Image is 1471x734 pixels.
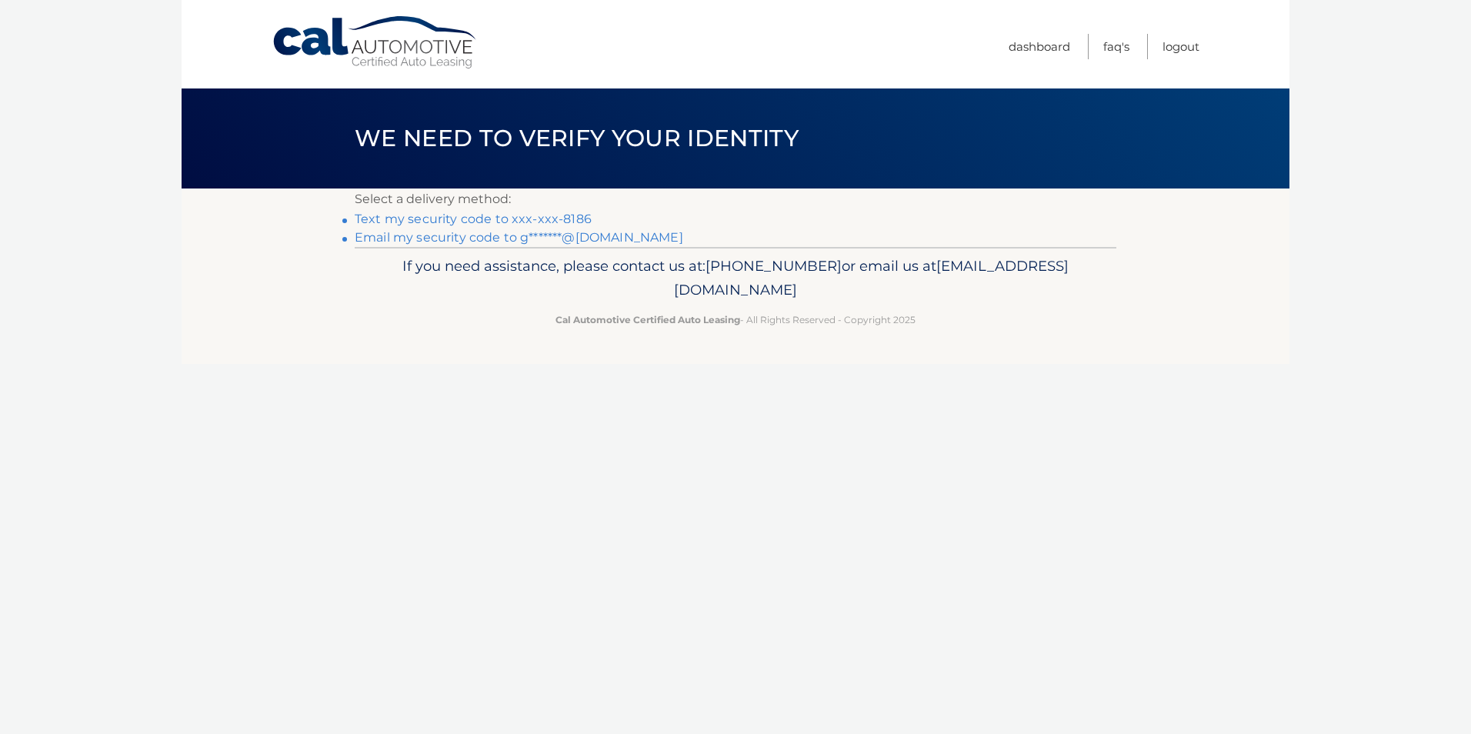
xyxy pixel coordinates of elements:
[365,254,1106,303] p: If you need assistance, please contact us at: or email us at
[272,15,479,70] a: Cal Automotive
[555,314,740,325] strong: Cal Automotive Certified Auto Leasing
[705,257,842,275] span: [PHONE_NUMBER]
[355,124,799,152] span: We need to verify your identity
[1103,34,1129,59] a: FAQ's
[365,312,1106,328] p: - All Rights Reserved - Copyright 2025
[1162,34,1199,59] a: Logout
[355,230,683,245] a: Email my security code to g*******@[DOMAIN_NAME]
[355,189,1116,210] p: Select a delivery method:
[1009,34,1070,59] a: Dashboard
[355,212,592,226] a: Text my security code to xxx-xxx-8186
